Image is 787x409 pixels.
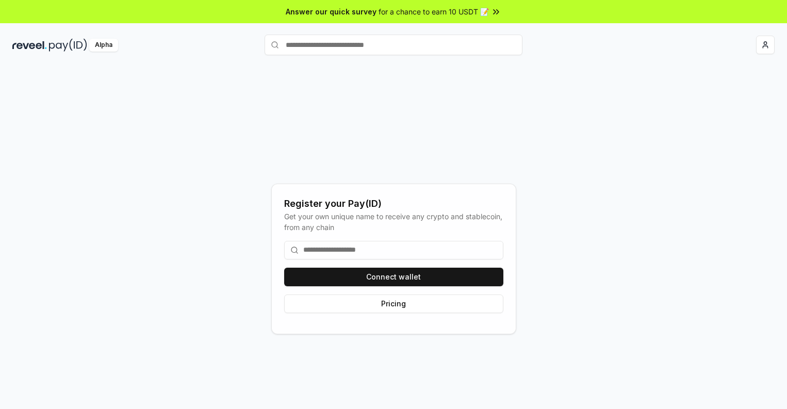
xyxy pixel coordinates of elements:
div: Alpha [89,39,118,52]
span: Answer our quick survey [286,6,376,17]
img: reveel_dark [12,39,47,52]
button: Pricing [284,295,503,313]
button: Connect wallet [284,268,503,286]
div: Get your own unique name to receive any crypto and stablecoin, from any chain [284,211,503,233]
div: Register your Pay(ID) [284,197,503,211]
span: for a chance to earn 10 USDT 📝 [379,6,489,17]
img: pay_id [49,39,87,52]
